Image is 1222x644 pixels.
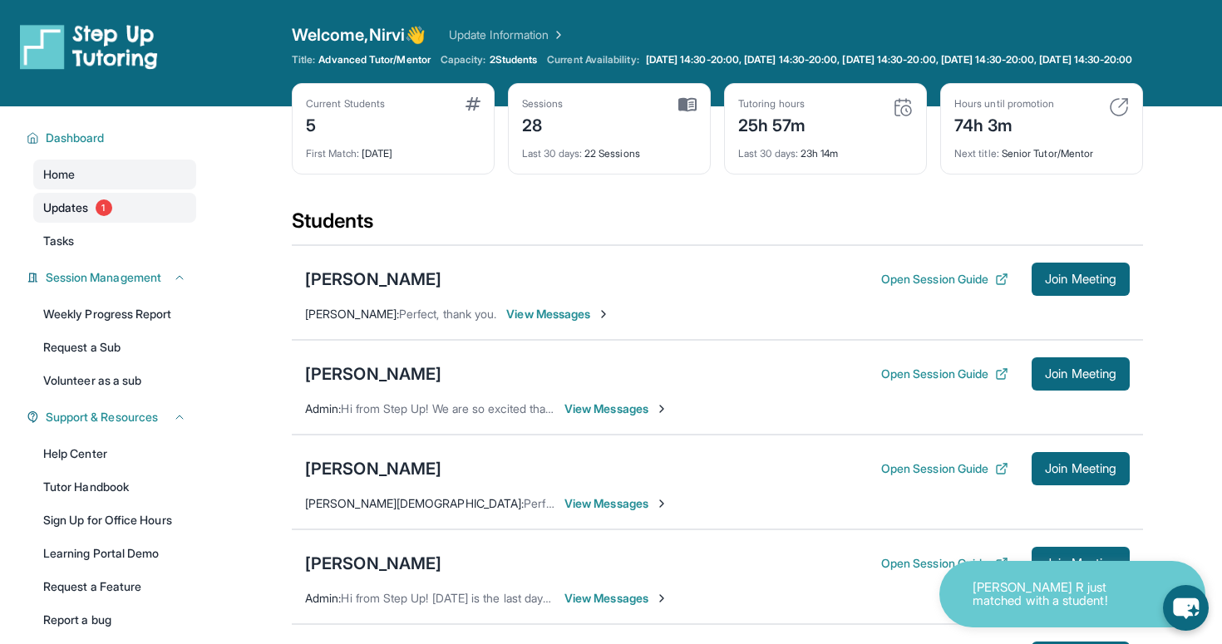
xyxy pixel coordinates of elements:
span: View Messages [506,306,610,322]
span: Support & Resources [46,409,158,425]
img: logo [20,23,158,70]
a: Tasks [33,226,196,256]
img: card [466,97,480,111]
img: Chevron Right [549,27,565,43]
button: Open Session Guide [881,460,1008,477]
div: [DATE] [306,137,480,160]
a: Report a bug [33,605,196,635]
span: [PERSON_NAME] : [305,307,399,321]
button: Dashboard [39,130,186,146]
div: [PERSON_NAME] [305,457,441,480]
img: card [1109,97,1129,117]
button: Session Management [39,269,186,286]
div: 23h 14m [738,137,913,160]
span: Dashboard [46,130,105,146]
span: View Messages [564,401,668,417]
span: Last 30 days : [738,147,798,160]
button: Support & Resources [39,409,186,425]
img: Chevron-Right [655,402,668,415]
span: [DATE] 14:30-20:00, [DATE] 14:30-20:00, [DATE] 14:30-20:00, [DATE] 14:30-20:00, [DATE] 14:30-20:00 [646,53,1133,66]
img: Chevron-Right [655,497,668,510]
button: Open Session Guide [881,366,1008,382]
a: Volunteer as a sub [33,366,196,396]
div: [PERSON_NAME] [305,362,441,386]
span: Tasks [43,233,74,249]
span: Home [43,166,75,183]
a: Home [33,160,196,189]
span: [PERSON_NAME][DEMOGRAPHIC_DATA] : [305,496,524,510]
span: Current Availability: [547,53,638,66]
span: Welcome, Nirvi 👋 [292,23,426,47]
span: 1 [96,199,112,216]
img: Chevron-Right [655,592,668,605]
span: Next title : [954,147,999,160]
img: Chevron-Right [597,307,610,321]
span: First Match : [306,147,359,160]
span: Join Meeting [1045,274,1116,284]
div: Senior Tutor/Mentor [954,137,1129,160]
div: Hours until promotion [954,97,1054,111]
a: Learning Portal Demo [33,538,196,568]
button: chat-button [1163,585,1209,631]
a: [DATE] 14:30-20:00, [DATE] 14:30-20:00, [DATE] 14:30-20:00, [DATE] 14:30-20:00, [DATE] 14:30-20:00 [643,53,1136,66]
span: Admin : [305,401,341,415]
div: [PERSON_NAME] [305,268,441,291]
div: 22 Sessions [522,137,697,160]
img: card [678,97,697,112]
span: View Messages [564,495,668,512]
a: Updates1 [33,193,196,223]
div: [PERSON_NAME] [305,552,441,575]
span: Capacity: [441,53,486,66]
a: Request a Sub [33,332,196,362]
a: Sign Up for Office Hours [33,505,196,535]
a: Weekly Progress Report [33,299,196,329]
div: Sessions [522,97,564,111]
span: Join Meeting [1045,464,1116,474]
button: Join Meeting [1032,263,1130,296]
span: Admin : [305,591,341,605]
a: Tutor Handbook [33,472,196,502]
button: Open Session Guide [881,555,1008,572]
a: Help Center [33,439,196,469]
span: Perfect, thank you. [399,307,496,321]
button: Open Session Guide [881,271,1008,288]
span: Join Meeting [1045,369,1116,379]
div: Tutoring hours [738,97,806,111]
p: [PERSON_NAME] R just matched with a student! [973,581,1139,608]
span: Session Management [46,269,161,286]
div: Students [292,208,1143,244]
div: 5 [306,111,385,137]
button: Join Meeting [1032,547,1130,580]
span: Title: [292,53,315,66]
span: Perfect [524,496,562,510]
button: Join Meeting [1032,357,1130,391]
a: Update Information [449,27,565,43]
span: Advanced Tutor/Mentor [318,53,430,66]
button: Join Meeting [1032,452,1130,485]
div: Current Students [306,97,385,111]
a: Request a Feature [33,572,196,602]
span: View Messages [564,590,668,607]
div: 74h 3m [954,111,1054,137]
div: 28 [522,111,564,137]
img: card [893,97,913,117]
span: Updates [43,199,89,216]
span: Last 30 days : [522,147,582,160]
span: 2 Students [490,53,538,66]
span: Join Meeting [1045,558,1116,568]
div: 25h 57m [738,111,806,137]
